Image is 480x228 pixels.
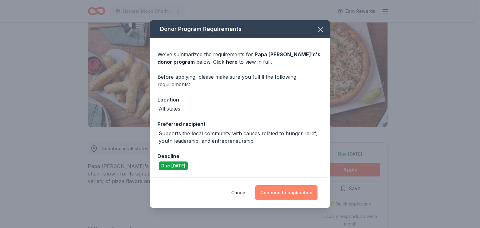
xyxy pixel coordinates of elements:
[157,96,322,104] div: Location
[255,185,317,200] button: Continue to application
[157,120,322,128] div: Preferred recipient
[226,58,237,66] a: here
[157,51,322,66] div: We've summarized the requirements for below. Click to view in full.
[231,185,247,200] button: Cancel
[150,20,330,38] div: Donor Program Requirements
[157,73,322,88] div: Before applying, please make sure you fulfill the following requirements:
[159,161,188,170] div: Due [DATE]
[157,152,322,160] div: Deadline
[159,130,322,145] div: Supports the local community with causes related to hunger relief, youth leadership, and entrepre...
[159,105,180,112] div: All states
